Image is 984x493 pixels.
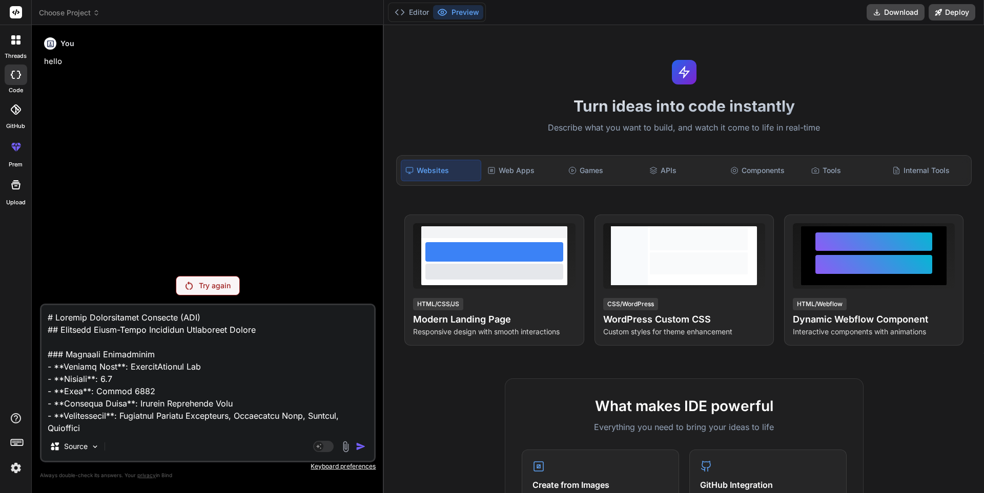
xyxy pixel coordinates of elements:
p: Source [64,441,88,452]
div: HTML/Webflow [793,298,847,310]
h1: Turn ideas into code instantly [390,97,978,115]
div: Websites [401,160,481,181]
p: Custom styles for theme enhancement [603,327,765,337]
label: threads [5,52,27,60]
p: Responsive design with smooth interactions [413,327,575,337]
p: Describe what you want to build, and watch it come to life in real-time [390,121,978,135]
h4: GitHub Integration [700,479,836,491]
img: settings [7,459,25,477]
div: Web Apps [483,160,562,181]
textarea: # Loremip Dolorsitamet Consecte (ADI) ## Elitsedd Eiusm-Tempo Incididun Utlaboreet Dolore ### Mag... [42,305,374,432]
button: Deploy [929,4,975,20]
label: Upload [6,198,26,207]
div: Games [564,160,643,181]
button: Download [867,4,925,20]
label: GitHub [6,122,25,131]
h2: What makes IDE powerful [522,395,847,417]
h4: WordPress Custom CSS [603,312,765,327]
p: hello [44,56,374,68]
label: code [9,86,23,95]
div: Internal Tools [888,160,967,181]
p: Interactive components with animations [793,327,955,337]
div: APIs [645,160,724,181]
div: Tools [807,160,886,181]
h6: You [60,38,74,49]
h4: Create from Images [532,479,668,491]
label: prem [9,160,23,169]
button: Editor [391,5,433,19]
div: HTML/CSS/JS [413,298,463,310]
h4: Dynamic Webflow Component [793,312,955,327]
p: Keyboard preferences [40,462,376,470]
span: Choose Project [39,8,100,18]
p: Everything you need to bring your ideas to life [522,421,847,433]
img: icon [356,441,366,452]
div: Components [726,160,805,181]
img: Pick Models [91,442,99,451]
button: Preview [433,5,483,19]
span: privacy [137,472,156,478]
h4: Modern Landing Page [413,312,575,327]
p: Always double-check its answers. Your in Bind [40,470,376,480]
img: attachment [340,441,352,453]
p: Try again [199,281,231,291]
div: CSS/WordPress [603,298,658,310]
img: Retry [186,282,193,290]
